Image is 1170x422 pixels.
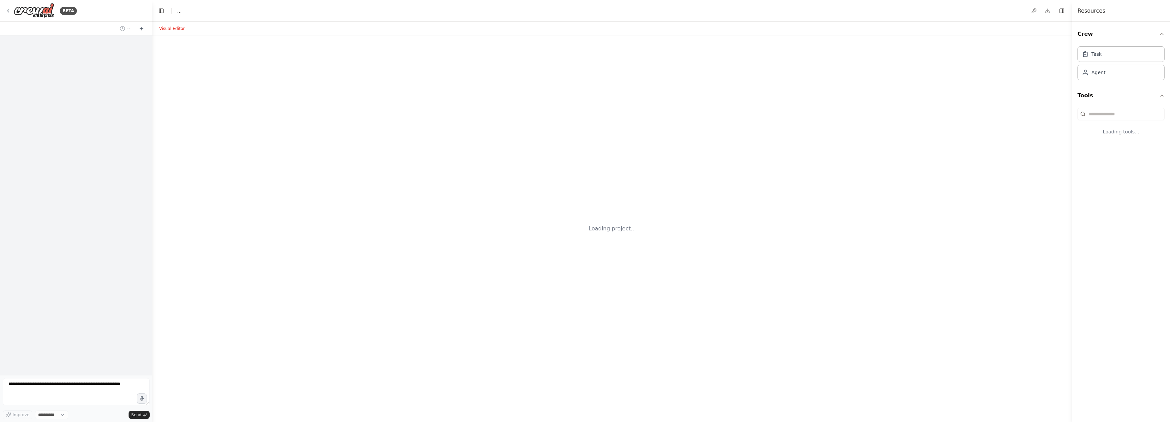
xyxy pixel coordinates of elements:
button: Hide left sidebar [156,6,166,16]
img: Logo [14,3,54,18]
nav: breadcrumb [177,7,182,14]
button: Start a new chat [136,25,147,33]
div: Agent [1091,69,1105,76]
span: Send [131,412,141,418]
button: Click to speak your automation idea [137,393,147,404]
button: Send [129,411,150,419]
div: Loading tools... [1077,123,1165,141]
button: Switch to previous chat [117,25,133,33]
div: BETA [60,7,77,15]
button: Tools [1077,86,1165,105]
div: Tools [1077,105,1165,146]
span: Improve [13,412,29,418]
h4: Resources [1077,7,1105,15]
span: ... [177,7,182,14]
div: Task [1091,51,1102,58]
button: Visual Editor [155,25,189,33]
div: Crew [1077,44,1165,86]
div: Loading project... [589,225,636,233]
button: Crew [1077,25,1165,44]
button: Improve [3,410,32,419]
button: Hide right sidebar [1057,6,1067,16]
